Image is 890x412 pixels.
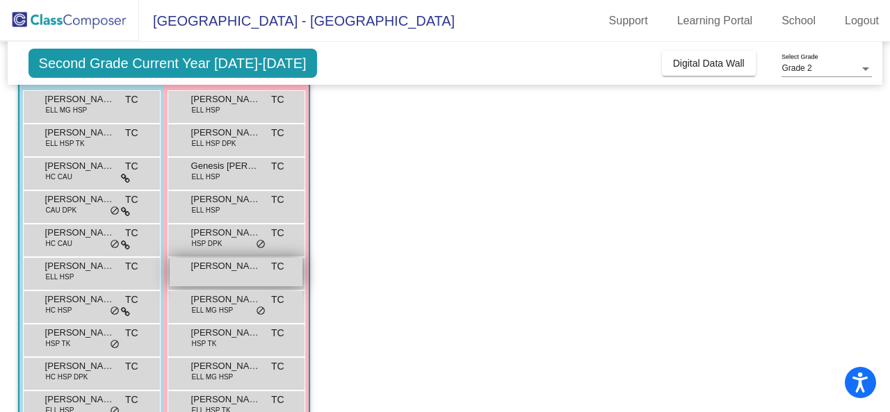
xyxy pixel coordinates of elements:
span: TC [125,226,138,240]
span: [PERSON_NAME] [191,226,261,240]
span: ELL MG HSP [192,372,234,382]
span: [PERSON_NAME] [45,326,115,340]
span: [PERSON_NAME] Cumpl [191,92,261,106]
span: [PERSON_NAME] [45,359,115,373]
span: TC [125,126,138,140]
span: [PERSON_NAME] [PERSON_NAME] [45,159,115,173]
span: TC [271,292,284,307]
button: Digital Data Wall [662,51,756,76]
span: TC [125,326,138,340]
span: TC [125,259,138,274]
span: TC [271,192,284,207]
span: [PERSON_NAME] [PERSON_NAME] [191,292,261,306]
span: HC HSP [46,305,72,315]
span: HC CAU [46,238,72,249]
span: [PERSON_NAME] [191,126,261,140]
span: TC [271,359,284,374]
span: TC [271,226,284,240]
span: TC [271,393,284,407]
span: TC [271,92,284,107]
span: ELL HSP [192,172,220,182]
span: Second Grade Current Year [DATE]-[DATE] [29,49,317,78]
span: TC [125,359,138,374]
span: [PERSON_NAME] [191,192,261,206]
span: HSP DPK [192,238,222,249]
span: do_not_disturb_alt [110,306,120,317]
span: do_not_disturb_alt [110,339,120,350]
span: ELL HSP [192,205,220,215]
span: do_not_disturb_alt [110,206,120,217]
a: Support [598,10,659,32]
a: Logout [834,10,890,32]
span: [PERSON_NAME] [45,192,115,206]
span: [PERSON_NAME] Ambrosio De La [PERSON_NAME] [45,393,115,406]
span: Genesis [PERSON_NAME] [191,159,261,173]
span: [PERSON_NAME] [191,359,261,373]
span: [PERSON_NAME] [191,259,261,273]
span: do_not_disturb_alt [256,306,266,317]
span: [PERSON_NAME] [45,259,115,273]
span: ELL HSP [46,272,74,282]
span: TC [271,259,284,274]
span: TC [271,159,284,174]
span: [PERSON_NAME] Dex [PERSON_NAME] [45,226,115,240]
span: TC [271,326,284,340]
span: [PERSON_NAME] [PERSON_NAME] [45,126,115,140]
span: HC CAU [46,172,72,182]
a: Learning Portal [666,10,764,32]
span: Grade 2 [782,63,811,73]
span: do_not_disturb_alt [110,239,120,250]
span: ELL HSP [192,105,220,115]
span: [GEOGRAPHIC_DATA] - [GEOGRAPHIC_DATA] [139,10,455,32]
span: [PERSON_NAME] [45,292,115,306]
span: do_not_disturb_alt [256,239,266,250]
span: ELL HSP DPK [192,138,236,149]
span: [PERSON_NAME] [191,326,261,340]
a: School [770,10,827,32]
span: TC [125,92,138,107]
span: HC HSP DPK [46,372,88,382]
span: HSP TK [46,338,71,349]
span: Digital Data Wall [673,58,745,69]
span: TC [125,292,138,307]
span: ELL HSP TK [46,138,85,149]
span: ELL MG HSP [46,105,88,115]
span: TC [125,159,138,174]
span: [PERSON_NAME] [191,393,261,406]
span: TC [125,192,138,207]
span: [PERSON_NAME] [PERSON_NAME] [45,92,115,106]
span: CAU DPK [46,205,76,215]
span: TC [271,126,284,140]
span: HSP TK [192,338,217,349]
span: TC [125,393,138,407]
span: ELL MG HSP [192,305,234,315]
